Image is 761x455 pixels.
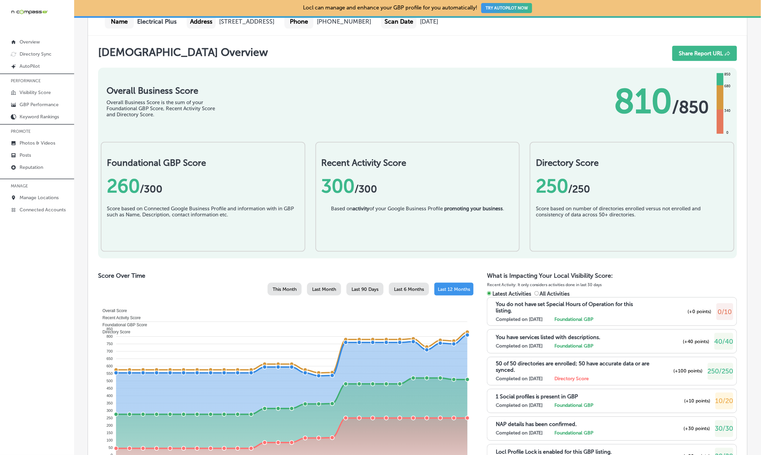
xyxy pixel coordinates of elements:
tspan: 600 [106,364,113,368]
div: Phone [284,14,313,29]
p: Directory Sync [20,51,52,57]
b: promoting your business [444,206,503,212]
span: Overall Score [97,308,127,313]
span: Foundational GBP Score [97,323,147,327]
span: Last 6 Months [394,286,424,292]
tspan: 50 [109,446,113,450]
p: Manage Locations [20,195,59,201]
p: GBP Performance [20,102,59,108]
tspan: 700 [106,350,113,354]
tspan: 750 [106,342,113,346]
b: Electrical Plus [137,18,177,25]
span: Recent Activity Score [97,315,141,320]
input: Latest Activities [487,291,491,296]
div: Score based on number of directories enrolled versus not enrolled and consistency of data across ... [536,206,728,239]
p: AutoPilot [20,63,40,69]
p: You have services listed with descriptions. [496,334,601,340]
tspan: 300 [106,408,113,413]
tspan: 400 [106,394,113,398]
b: activity [353,206,369,212]
span: Latest Activities [492,291,531,297]
span: Last 90 Days [352,286,378,292]
p: Keyword Rankings [20,114,59,120]
tspan: 800 [106,335,113,339]
p: Overview [20,39,40,45]
img: 660ab0bf-5cc7-4cb8-ba1c-48b5ae0f18e60NCTV_CLogo_TV_Black_-500x88.png [11,9,48,15]
span: / 850 [672,97,709,117]
tspan: 650 [106,357,113,361]
div: [STREET_ADDRESS] [219,18,274,25]
button: TRY AUTOPILOT NOW [481,3,532,13]
span: (+10 points) [684,398,710,404]
span: 0/10 [718,308,732,316]
p: 50 of 50 directories are enrolled; 50 have accurate data or are synced. [496,361,650,373]
span: (+40 points) [683,339,709,344]
h1: [DEMOGRAPHIC_DATA] Overview [98,46,268,64]
div: 0 [725,130,730,135]
span: (+100 points) [674,368,703,374]
tspan: 550 [106,372,113,376]
tspan: 350 [106,401,113,405]
tspan: 450 [106,386,113,390]
span: (+30 points) [684,426,710,432]
label: Foundational GBP [555,316,593,322]
h2: Foundational GBP Score [107,158,299,168]
label: Completed on [DATE] [496,403,543,408]
tspan: 850 [106,327,113,331]
span: / 300 [140,183,162,195]
p: Connected Accounts [20,207,66,213]
p: You do not have set Special Hours of Operation for this listing. [496,301,650,314]
button: Share Report URL [672,46,737,61]
div: 260 [107,175,299,197]
label: Completed on [DATE] [496,376,543,382]
div: 250 [536,175,728,197]
h2: What is Impacting Your Local Visibility Score: [487,272,737,279]
label: Completed on [DATE] [496,316,543,322]
span: 40/40 [714,337,733,345]
p: 1 Social profiles is present in GBP [496,394,578,400]
div: 680 [723,84,732,89]
p: Visibility Score [20,90,51,95]
span: All Activities [540,291,570,297]
div: Score based on Connected Google Business Profile and information with in GBP such as Name, Descri... [107,206,299,239]
span: 250/250 [708,367,733,375]
h2: Directory Score [536,158,728,168]
label: Foundational GBP [555,343,593,349]
p: Posts [20,152,31,158]
span: 810 [614,81,672,122]
span: 30/30 [715,425,733,433]
div: Overall Business Score is the sum of your Foundational GBP Score, Recent Activity Score and Direc... [106,99,224,118]
div: Scan Date [381,14,417,29]
tspan: 250 [106,416,113,420]
span: 10/20 [716,397,733,405]
div: 300 [322,175,514,197]
tspan: 100 [106,438,113,442]
span: Last Month [312,286,336,292]
span: /250 [568,183,590,195]
span: Last 12 Months [438,286,470,292]
span: /300 [355,183,377,195]
h2: Score Over Time [98,272,474,279]
tspan: 500 [106,379,113,383]
div: [PHONE_NUMBER] [317,18,371,25]
tspan: 200 [106,423,113,427]
div: 340 [723,108,732,114]
input: All Activities [535,291,539,296]
p: Reputation [20,164,43,170]
label: Completed on [DATE] [496,343,543,349]
h1: Overall Business Score [106,86,224,96]
label: Completed on [DATE] [496,430,543,436]
div: Based on of your Google Business Profile . [331,206,504,239]
p: Recent Activity: It only considers activities done in last 30 days [487,281,737,289]
label: Foundational GBP [555,403,593,408]
div: 850 [723,72,732,77]
p: Photos & Videos [20,140,55,146]
span: This Month [273,286,297,292]
span: Directory Score [97,330,130,334]
span: (+0 points) [688,309,711,314]
div: Address [187,14,216,29]
label: Foundational GBP [555,430,593,436]
h2: Recent Activity Score [322,158,514,168]
div: [DATE] [420,18,438,25]
div: Name [105,14,134,29]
